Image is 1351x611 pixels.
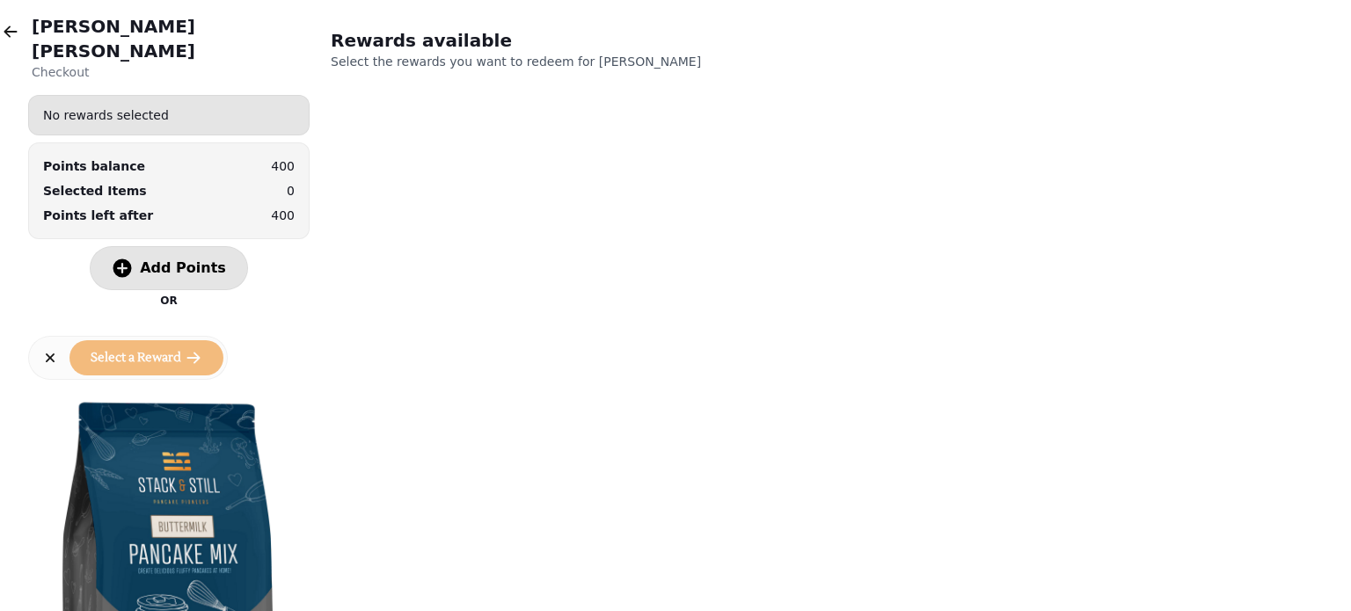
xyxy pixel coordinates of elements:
button: Select a Reward [69,340,223,375]
button: Add Points [90,246,248,290]
p: Checkout [32,63,310,81]
div: No rewards selected [29,99,309,131]
p: Points left after [43,207,153,224]
p: Select the rewards you want to redeem for [331,53,781,70]
div: Points balance [43,157,145,175]
p: 400 [271,207,295,224]
p: Selected Items [43,182,147,200]
span: Select a Reward [91,352,181,364]
h2: Rewards available [331,28,668,53]
p: 0 [287,182,295,200]
span: Add Points [140,261,226,275]
p: 400 [271,157,295,175]
span: [PERSON_NAME] [599,55,701,69]
p: OR [160,294,177,308]
h2: [PERSON_NAME] [PERSON_NAME] [32,14,310,63]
